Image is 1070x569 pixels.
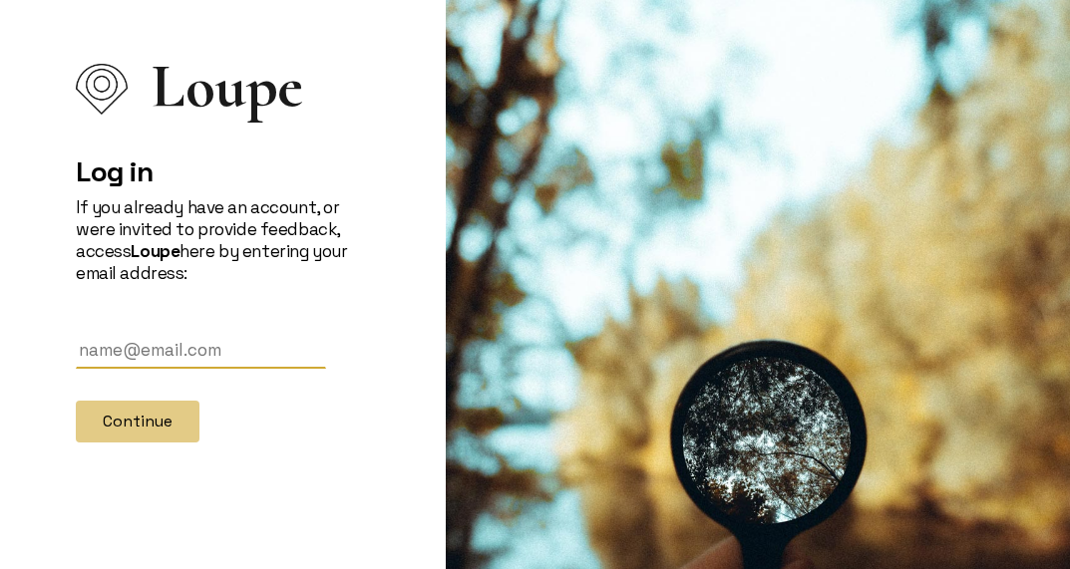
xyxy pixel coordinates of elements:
[76,196,370,284] p: If you already have an account, or were invited to provide feedback, access here by entering your...
[76,332,326,369] input: Email Address
[131,240,179,262] strong: Loupe
[76,401,199,442] button: Continue
[152,76,303,98] span: Loupe
[76,64,128,115] img: Loupe Logo
[76,154,370,188] h2: Log in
